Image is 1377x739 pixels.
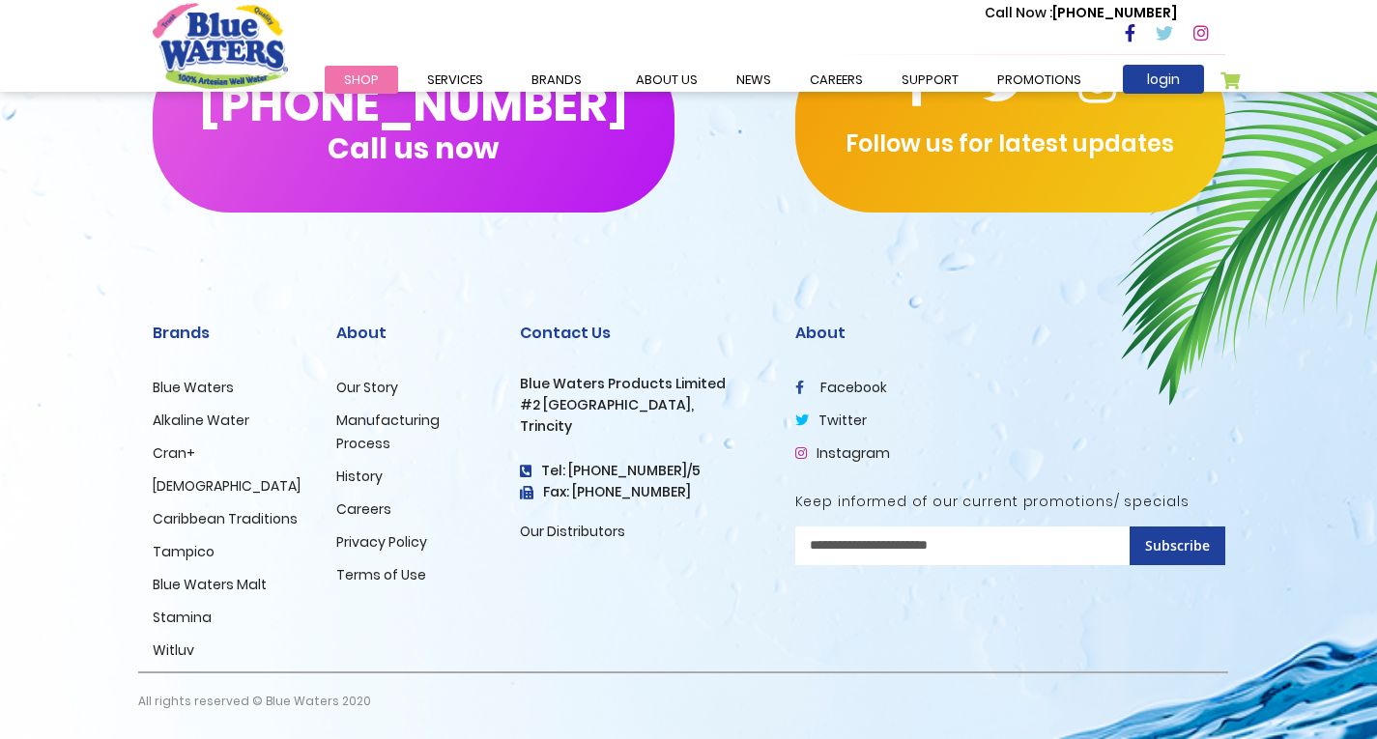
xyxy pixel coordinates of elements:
[795,443,890,463] a: Instagram
[795,411,867,430] a: twitter
[153,509,298,528] a: Caribbean Traditions
[336,378,398,397] a: Our Story
[336,411,440,453] a: Manufacturing Process
[520,463,766,479] h4: Tel: [PHONE_NUMBER]/5
[520,418,766,435] h3: Trincity
[1130,526,1225,565] button: Subscribe
[617,66,717,94] a: about us
[336,499,391,519] a: Careers
[153,324,307,342] h2: Brands
[336,532,427,552] a: Privacy Policy
[153,443,195,463] a: Cran+
[795,324,1225,342] h2: About
[520,522,625,541] a: Our Distributors
[336,467,383,486] a: History
[336,565,426,584] a: Terms of Use
[153,39,674,213] button: [PHONE_NUMBER]Call us now
[153,608,212,627] a: Stamina
[717,66,790,94] a: News
[882,66,978,94] a: support
[985,3,1177,23] p: [PHONE_NUMBER]
[153,411,249,430] a: Alkaline Water
[328,143,499,154] span: Call us now
[1123,65,1204,94] a: login
[985,3,1052,22] span: Call Now :
[153,378,234,397] a: Blue Waters
[795,127,1225,161] p: Follow us for latest updates
[790,66,882,94] a: careers
[520,324,766,342] h2: Contact Us
[427,71,483,89] span: Services
[153,3,288,88] a: store logo
[520,397,766,413] h3: #2 [GEOGRAPHIC_DATA],
[520,376,766,392] h3: Blue Waters Products Limited
[336,324,491,342] h2: About
[153,476,301,496] a: [DEMOGRAPHIC_DATA]
[520,484,766,500] h3: Fax: [PHONE_NUMBER]
[153,640,194,660] a: Witluv
[795,378,887,397] a: facebook
[795,494,1225,510] h5: Keep informed of our current promotions/ specials
[531,71,582,89] span: Brands
[978,66,1101,94] a: Promotions
[153,542,215,561] a: Tampico
[138,673,371,729] p: All rights reserved © Blue Waters 2020
[153,575,267,594] a: Blue Waters Malt
[1145,536,1210,554] span: Subscribe
[344,71,379,89] span: Shop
